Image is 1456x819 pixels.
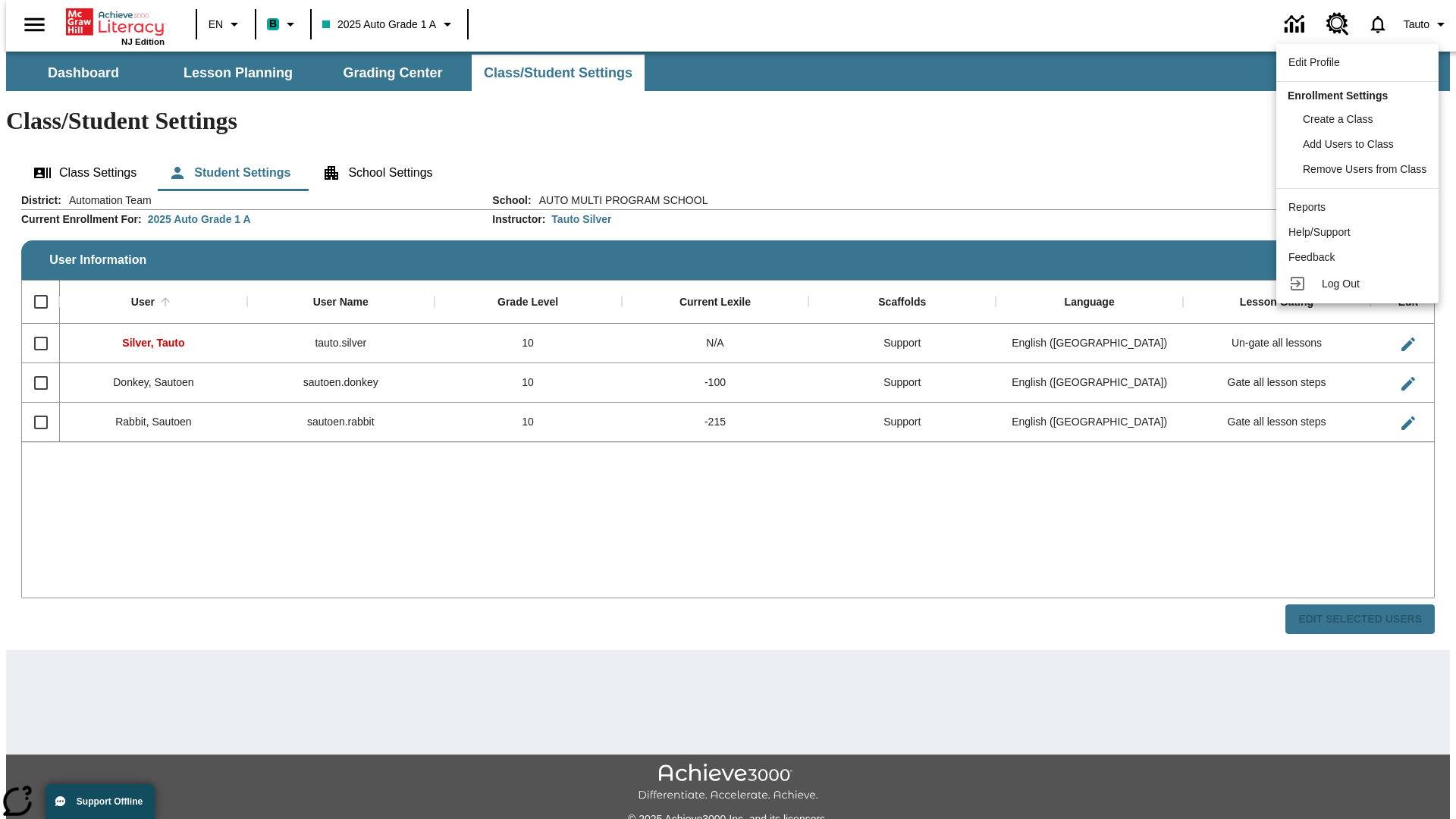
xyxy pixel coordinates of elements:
span: Remove Users from Class [1303,163,1426,175]
span: Help/Support [1288,226,1351,238]
span: Reports [1288,201,1326,213]
span: Feedback [1288,251,1335,263]
span: Log Out [1322,278,1360,290]
span: Enrollment Settings [1288,89,1388,102]
span: Edit Profile [1288,56,1340,68]
span: Create a Class [1303,113,1373,125]
span: Add Users to Class [1303,138,1394,150]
